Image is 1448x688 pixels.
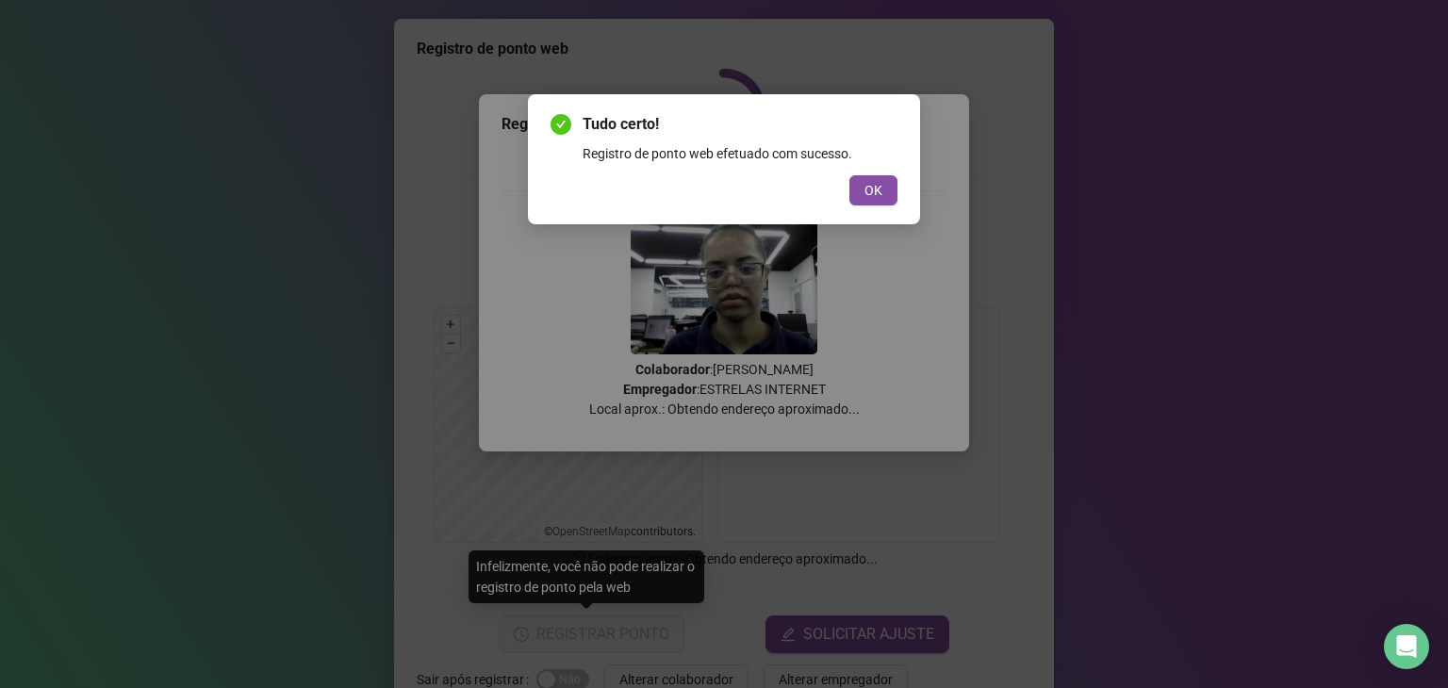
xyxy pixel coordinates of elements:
[583,143,897,164] div: Registro de ponto web efetuado com sucesso.
[1384,624,1429,669] div: Open Intercom Messenger
[551,114,571,135] span: check-circle
[849,175,897,205] button: OK
[864,180,882,201] span: OK
[583,113,897,136] span: Tudo certo!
